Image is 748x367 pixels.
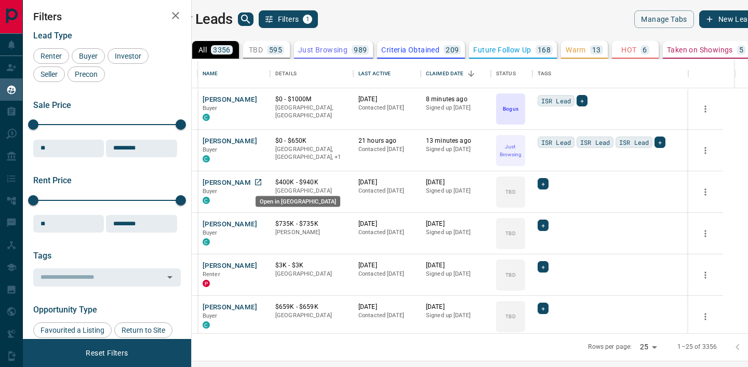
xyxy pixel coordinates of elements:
div: + [577,95,587,106]
button: more [698,184,713,200]
div: Return to Site [114,322,172,338]
button: Open [163,270,177,284]
button: Manage Tabs [634,10,693,28]
span: + [658,137,662,147]
p: TBD [505,271,515,279]
button: more [698,143,713,158]
button: more [698,267,713,283]
p: TBD [505,188,515,196]
div: Name [197,59,270,88]
span: Buyer [203,146,218,153]
p: [GEOGRAPHIC_DATA] [275,311,348,320]
p: 6 [643,46,647,53]
h2: Filters [33,10,181,23]
p: 5 [739,46,743,53]
p: Signed up [DATE] [426,311,486,320]
p: Contacted [DATE] [358,228,416,237]
span: Buyer [203,229,218,236]
a: Open in New Tab [251,175,265,189]
span: Buyer [203,105,218,112]
div: Tags [532,59,688,88]
span: Rent Price [33,175,72,185]
button: [PERSON_NAME] [203,303,257,312]
span: Buyer [203,312,218,319]
div: 25 [636,339,661,355]
div: Investor [108,48,149,64]
p: Contacted [DATE] [358,311,416,320]
p: Signed up [DATE] [426,145,486,154]
span: Renter [37,52,65,60]
p: 8 minutes ago [426,95,486,104]
div: Details [275,59,297,88]
button: [PERSON_NAME] [203,261,257,271]
p: [DATE] [358,261,416,270]
p: [PERSON_NAME] [275,228,348,237]
p: Signed up [DATE] [426,228,486,237]
p: [GEOGRAPHIC_DATA] [275,270,348,278]
div: Status [496,59,516,88]
div: + [538,261,549,273]
p: 168 [538,46,551,53]
div: Renter [33,48,69,64]
p: Signed up [DATE] [426,187,486,195]
span: Investor [111,52,145,60]
p: Contacted [DATE] [358,145,416,154]
div: Status [491,59,532,88]
p: $3K - $3K [275,261,348,270]
p: TBD [505,229,515,237]
span: ISR Lead [580,137,610,147]
button: [PERSON_NAME] [203,220,257,229]
button: [PERSON_NAME] [203,95,257,105]
p: $735K - $735K [275,220,348,228]
p: 13 minutes ago [426,137,486,145]
p: Rows per page: [588,343,632,351]
div: Seller [33,66,65,82]
span: Sale Price [33,100,71,110]
button: more [698,101,713,117]
div: + [538,220,549,231]
p: Toronto [275,145,348,161]
span: Favourited a Listing [37,326,108,334]
div: condos.ca [203,321,210,329]
p: $0 - $650K [275,137,348,145]
span: + [541,220,545,230]
span: ISR Lead [541,96,571,106]
p: [GEOGRAPHIC_DATA], [GEOGRAPHIC_DATA] [275,104,348,120]
span: ISR Lead [541,137,571,147]
p: [DATE] [358,95,416,104]
button: more [698,309,713,324]
span: Tags [33,251,51,261]
p: Just Browsing [298,46,348,53]
h1: My Leads [173,11,233,28]
p: HOT [621,46,636,53]
span: ISR Lead [619,137,649,147]
p: Signed up [DATE] [426,104,486,112]
div: Favourited a Listing [33,322,112,338]
div: Details [270,59,353,88]
p: Criteria Obtained [381,46,439,53]
div: + [538,178,549,189]
p: Taken on Showings [667,46,733,53]
p: Contacted [DATE] [358,104,416,112]
p: $400K - $940K [275,178,348,187]
p: 13 [592,46,601,53]
span: Opportunity Type [33,305,97,315]
p: Just Browsing [497,143,524,158]
p: 21 hours ago [358,137,416,145]
div: Last Active [358,59,391,88]
p: Signed up [DATE] [426,270,486,278]
p: 209 [446,46,459,53]
p: TBD [505,312,515,320]
div: property.ca [203,280,210,287]
button: Reset Filters [79,344,135,362]
button: Filters1 [259,10,318,28]
span: Buyer [75,52,101,60]
div: + [538,303,549,314]
span: Precon [71,70,101,78]
p: 1–25 of 3356 [677,343,717,351]
div: Precon [68,66,105,82]
p: [DATE] [426,303,486,311]
p: [DATE] [426,220,486,228]
span: Seller [37,70,61,78]
p: Bogus [503,105,518,113]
